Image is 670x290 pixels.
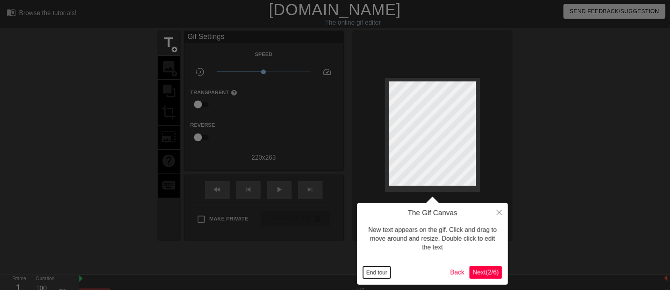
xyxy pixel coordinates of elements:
button: Back [447,266,468,279]
button: Next [470,266,502,279]
button: Close [491,203,508,221]
h4: The Gif Canvas [363,209,502,218]
button: End tour [363,267,391,278]
div: New text appears on the gif. Click and drag to move around and resize. Double click to edit the text [363,218,502,260]
span: Next ( 2 / 6 ) [473,269,499,276]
